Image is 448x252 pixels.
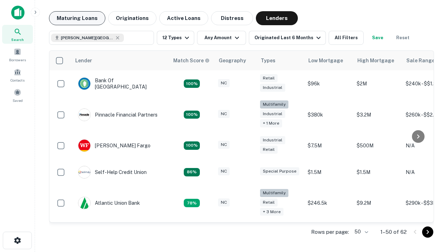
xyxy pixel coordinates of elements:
[256,11,298,25] button: Lenders
[329,31,364,45] button: All Filters
[257,51,304,70] th: Types
[2,25,33,44] a: Search
[304,185,353,221] td: $246.5k
[157,31,194,45] button: 12 Types
[159,11,208,25] button: Active Loans
[422,226,433,238] button: Go to next page
[49,11,105,25] button: Maturing Loans
[71,51,169,70] th: Lender
[11,6,24,20] img: capitalize-icon.png
[10,77,24,83] span: Contacts
[78,166,147,178] div: Self-help Credit Union
[392,31,414,45] button: Reset
[184,111,200,119] div: Matching Properties: 23, hasApolloMatch: undefined
[184,168,200,176] div: Matching Properties: 11, hasApolloMatch: undefined
[352,227,369,237] div: 50
[78,166,90,178] img: picture
[260,167,299,175] div: Special Purpose
[173,57,210,64] div: Capitalize uses an advanced AI algorithm to match your search with the best lender. The match sco...
[357,56,394,65] div: High Mortgage
[304,159,353,185] td: $1.5M
[254,34,323,42] div: Originated Last 6 Months
[2,45,33,64] a: Borrowers
[260,84,285,92] div: Industrial
[260,119,282,127] div: + 1 more
[184,141,200,150] div: Matching Properties: 14, hasApolloMatch: undefined
[13,98,23,103] span: Saved
[218,141,230,149] div: NC
[311,228,349,236] p: Rows per page:
[11,37,24,42] span: Search
[366,31,389,45] button: Save your search to get updates of matches that match your search criteria.
[260,198,278,206] div: Retail
[215,51,257,70] th: Geography
[169,51,215,70] th: Capitalize uses an advanced AI algorithm to match your search with the best lender. The match sco...
[260,189,288,197] div: Multifamily
[61,35,113,41] span: [PERSON_NAME][GEOGRAPHIC_DATA], [GEOGRAPHIC_DATA]
[184,199,200,207] div: Matching Properties: 10, hasApolloMatch: undefined
[108,11,156,25] button: Originations
[173,57,208,64] h6: Match Score
[260,74,278,82] div: Retail
[304,132,353,159] td: $7.5M
[197,31,246,45] button: Any Amount
[260,136,285,144] div: Industrial
[406,56,435,65] div: Sale Range
[78,77,162,90] div: Bank Of [GEOGRAPHIC_DATA]
[249,31,326,45] button: Originated Last 6 Months
[78,140,90,152] img: picture
[308,56,343,65] div: Low Mortgage
[353,159,402,185] td: $1.5M
[184,79,200,88] div: Matching Properties: 14, hasApolloMatch: undefined
[78,108,157,121] div: Pinnacle Financial Partners
[78,197,140,209] div: Atlantic Union Bank
[304,51,353,70] th: Low Mortgage
[9,57,26,63] span: Borrowers
[353,97,402,132] td: $3.2M
[78,109,90,121] img: picture
[260,146,278,154] div: Retail
[211,11,253,25] button: Distress
[218,198,230,206] div: NC
[78,78,90,90] img: picture
[353,70,402,97] td: $2M
[353,185,402,221] td: $9.2M
[78,139,150,152] div: [PERSON_NAME] Fargo
[304,97,353,132] td: $380k
[219,56,246,65] div: Geography
[75,56,92,65] div: Lender
[261,56,275,65] div: Types
[78,197,90,209] img: picture
[218,167,230,175] div: NC
[260,100,288,108] div: Multifamily
[380,228,407,236] p: 1–50 of 62
[2,86,33,105] a: Saved
[2,65,33,84] a: Contacts
[260,110,285,118] div: Industrial
[304,70,353,97] td: $96k
[413,196,448,230] iframe: Chat Widget
[218,110,230,118] div: NC
[218,79,230,87] div: NC
[353,51,402,70] th: High Mortgage
[353,132,402,159] td: $500M
[260,208,283,216] div: + 3 more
